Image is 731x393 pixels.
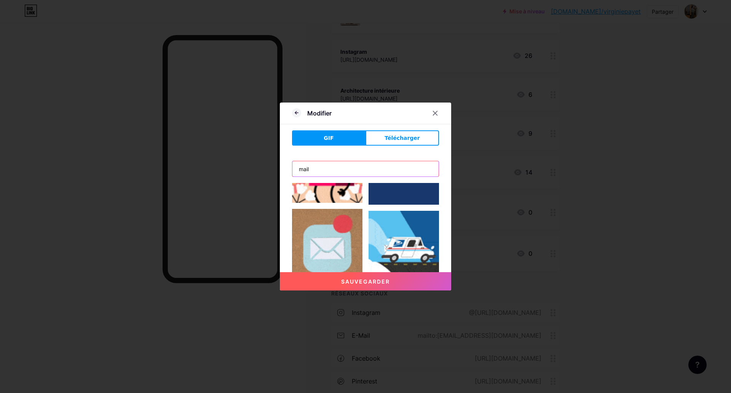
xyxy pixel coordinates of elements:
font: Sauvegarder [341,278,390,285]
font: Télécharger [385,135,420,141]
font: Modifier [307,109,332,117]
button: Télécharger [365,130,439,146]
img: Gihpy [292,209,362,279]
button: Sauvegarder [280,272,451,290]
font: GIF [324,135,334,141]
img: Gihpy [369,211,439,281]
button: GIF [292,130,365,146]
input: Recherche [292,161,439,176]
